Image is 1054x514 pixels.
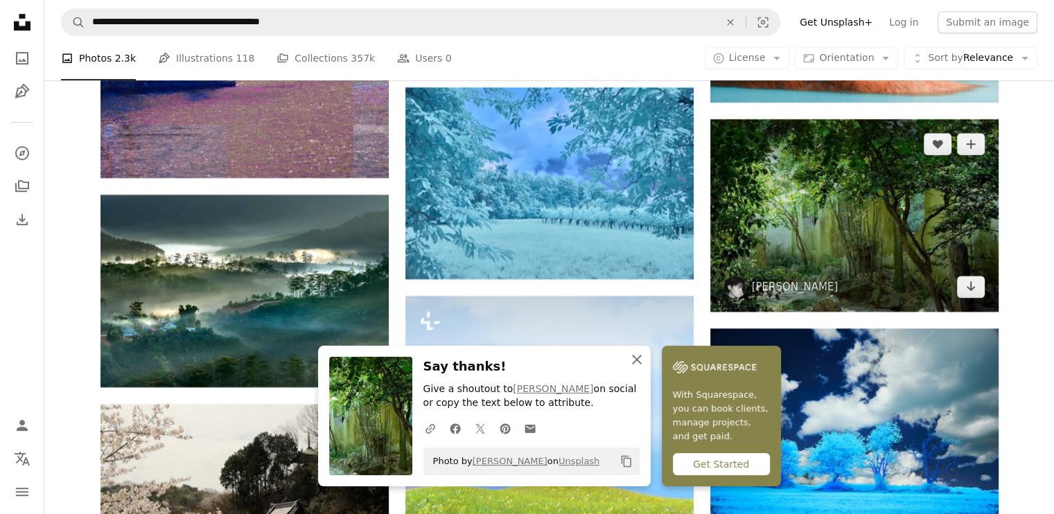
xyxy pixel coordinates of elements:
[752,280,838,294] a: [PERSON_NAME]
[724,276,746,298] img: Go to Haojie Xu's profile
[715,9,746,35] button: Clear
[928,51,1013,65] span: Relevance
[518,414,543,442] a: Share over email
[673,453,770,475] div: Get Started
[8,44,36,72] a: Photos
[8,139,36,167] a: Explore
[710,119,999,312] img: green trees near body of water during daytime
[61,8,780,36] form: Find visuals sitewide
[8,206,36,233] a: Download History
[957,133,985,155] button: Add to Collection
[100,493,389,506] a: Japanese temple surrounded by nature and water.
[100,195,389,387] img: a foggy mountain valley with houses in the distance
[924,133,951,155] button: Like
[928,52,963,63] span: Sort by
[819,52,874,63] span: Orientation
[615,450,638,473] button: Copy to clipboard
[710,209,999,222] a: green trees near body of water during daytime
[729,52,766,63] span: License
[423,382,640,410] p: Give a shoutout to on social or copy the text below to attribute.
[423,357,640,377] h3: Say thanks!
[881,11,926,33] a: Log in
[473,456,547,466] a: [PERSON_NAME]
[443,414,468,442] a: Share on Facebook
[673,357,756,378] img: file-1747939142011-51e5cc87e3c9
[795,47,898,69] button: Orientation
[938,11,1037,33] button: Submit an image
[791,11,881,33] a: Get Unsplash+
[405,87,694,279] img: a painting of a field with trees in the background
[8,445,36,472] button: Language
[705,47,790,69] button: License
[8,172,36,200] a: Collections
[62,9,85,35] button: Search Unsplash
[236,51,255,66] span: 118
[158,36,254,80] a: Illustrations 118
[559,456,599,466] a: Unsplash
[8,411,36,439] a: Log in / Sign up
[493,414,518,442] a: Share on Pinterest
[426,450,600,472] span: Photo by on
[397,36,452,80] a: Users 0
[673,387,770,443] span: With Squarespace, you can book clients, manage projects, and get paid.
[468,414,493,442] a: Share on Twitter
[100,284,389,296] a: a foggy mountain valley with houses in the distance
[8,78,36,105] a: Illustrations
[710,418,999,430] a: A blue field with trees and clouds in the background
[957,276,985,298] a: Download
[746,9,780,35] button: Visual search
[405,177,694,189] a: a painting of a field with trees in the background
[446,51,452,66] span: 0
[276,36,375,80] a: Collections 357k
[513,383,593,394] a: [PERSON_NAME]
[351,51,375,66] span: 357k
[662,346,781,486] a: With Squarespace, you can book clients, manage projects, and get paid.Get Started
[904,47,1037,69] button: Sort byRelevance
[8,8,36,39] a: Home — Unsplash
[8,478,36,506] button: Menu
